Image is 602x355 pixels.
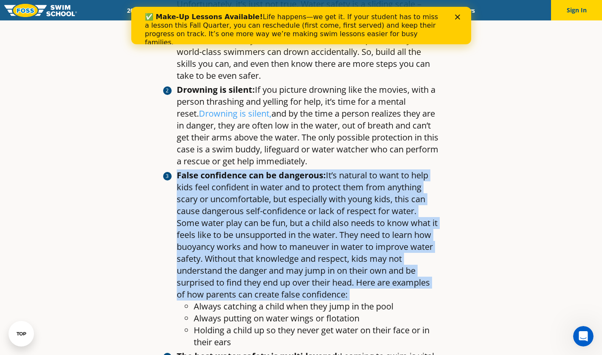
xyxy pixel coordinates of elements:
[283,6,331,14] a: About FOSS
[331,6,421,14] a: Swim Like [PERSON_NAME]
[173,6,209,14] a: Schools
[17,331,26,337] div: TOP
[573,326,594,346] iframe: Intercom live chat
[131,7,471,44] iframe: Intercom live chat banner
[324,8,332,13] div: Close
[120,6,173,14] a: 2025 Calendar
[194,301,439,312] li: Always catching a child when they jump in the pool
[177,84,439,167] li: If you picture drowning like the movies, with a person thrashing and yelling for help, it’s time ...
[194,324,439,348] li: Holding a child up so they never get water on their face or in their ears
[194,312,439,324] li: Always putting on water wings or flotation
[199,108,271,119] a: Drowning is silent,
[4,4,77,17] img: FOSS Swim School Logo
[177,169,326,181] strong: False confidence can be dangerous:
[177,169,439,348] li: It’s natural to want to help kids feel confident in water and to protect them from anything scary...
[209,6,283,14] a: Swim Path® Program
[14,6,131,14] b: ✅ Make-Up Lessons Available!
[14,6,313,40] div: Life happens—we get it. If your student has to miss a lesson this Fall Quarter, you can reschedul...
[177,84,255,95] strong: Drowning is silent:
[420,6,447,14] a: Blog
[447,6,482,14] a: Careers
